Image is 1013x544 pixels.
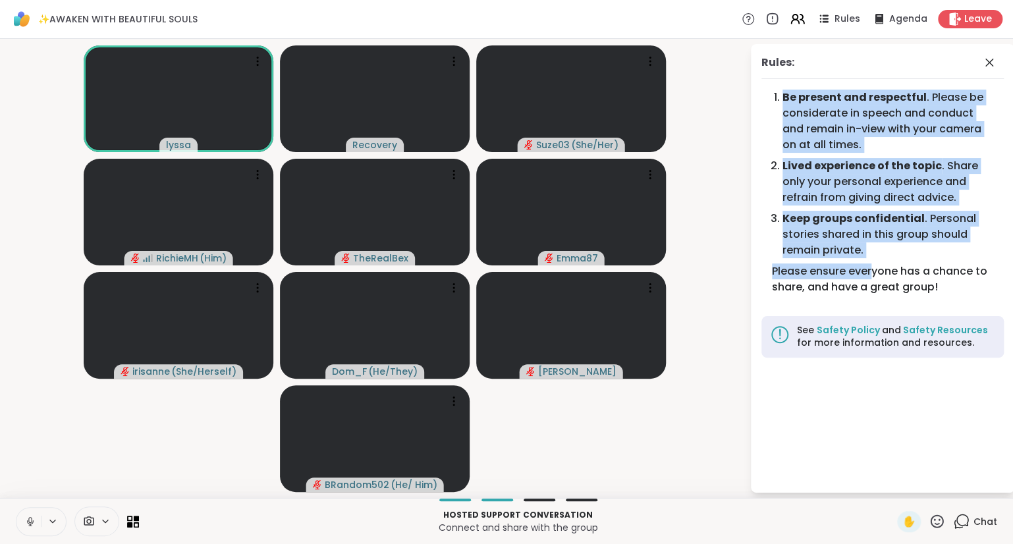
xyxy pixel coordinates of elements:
span: Suze03 [536,138,570,151]
span: ( She/Her ) [571,138,618,151]
span: irisanne [132,365,170,378]
span: audio-muted [121,367,130,376]
div: Please ensure everyone has a chance to share, and have a great group! [772,263,993,295]
span: audio-muted [526,367,535,376]
a: Safety Resources [901,323,988,337]
p: Hosted support conversation [147,509,889,521]
span: audio-muted [341,254,350,263]
p: Connect and share with the group [147,521,889,534]
span: audio-muted [313,480,322,489]
b: Keep groups confidential [782,211,925,226]
li: . Please be considerate in speech and conduct and remain in-view with your camera on at all times. [782,90,993,153]
b: Lived experience of the topic [782,158,942,173]
span: ✨AWAKEN WITH BEAUTIFUL SOULS [38,13,198,26]
img: ShareWell Logomark [11,8,33,30]
span: ( She/Herself ) [171,365,236,378]
span: Chat [973,515,997,528]
span: ( He/ Him ) [391,478,437,491]
span: Leave [964,13,992,26]
li: . Personal stories shared in this group should remain private. [782,211,993,258]
span: ✋ [902,514,916,530]
b: Be present and respectful [782,90,927,105]
span: [PERSON_NAME] [538,365,616,378]
div: Rules: [761,55,794,70]
span: audio-muted [545,254,554,263]
span: ( Him ) [200,252,227,265]
span: Recovery [352,138,397,151]
li: . Share only your personal experience and refrain from giving direct advice. [782,158,993,205]
span: ( He/They ) [368,365,418,378]
span: lyssa [166,138,191,151]
span: audio-muted [524,140,534,150]
a: Safety Policy [817,323,882,337]
span: Emma87 [557,252,598,265]
span: Rules [835,13,860,26]
span: Dom_F [332,365,367,378]
span: audio-muted [131,254,140,263]
span: RichieMH [156,252,198,265]
span: TheRealBex [353,252,408,265]
span: Agenda [889,13,927,26]
span: BRandom502 [325,478,389,491]
div: See and for more information and resources. [797,324,996,350]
